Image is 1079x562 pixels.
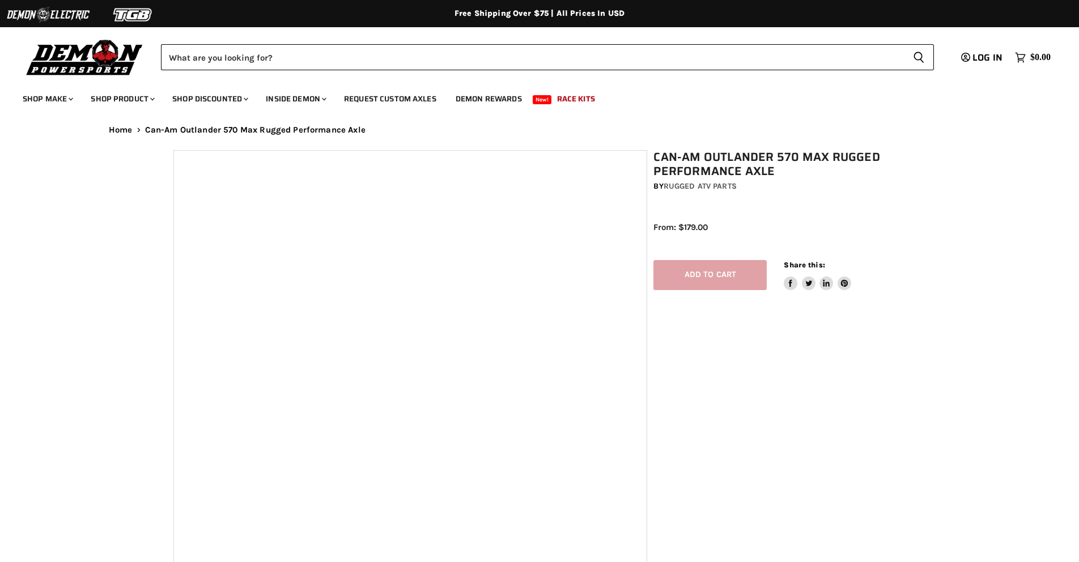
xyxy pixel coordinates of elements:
[86,8,993,19] div: Free Shipping Over $75 | All Prices In USD
[533,95,552,104] span: New!
[653,150,912,178] h1: Can-Am Outlander 570 Max Rugged Performance Axle
[653,180,912,193] div: by
[6,4,91,25] img: Demon Electric Logo 2
[86,125,993,135] nav: Breadcrumbs
[549,87,604,110] a: Race Kits
[1009,49,1056,66] a: $0.00
[14,83,1048,110] ul: Main menu
[664,181,737,191] a: Rugged ATV Parts
[972,50,1002,65] span: Log in
[335,87,445,110] a: Request Custom Axles
[784,261,825,269] span: Share this:
[161,44,934,70] form: Product
[257,87,333,110] a: Inside Demon
[653,222,708,232] span: From: $179.00
[164,87,255,110] a: Shop Discounted
[109,125,133,135] a: Home
[784,260,851,290] aside: Share this:
[904,44,934,70] button: Search
[23,37,147,77] img: Demon Powersports
[956,53,1009,63] a: Log in
[91,4,176,25] img: TGB Logo 2
[82,87,162,110] a: Shop Product
[1030,52,1051,63] span: $0.00
[161,44,904,70] input: Search
[14,87,80,110] a: Shop Make
[145,125,366,135] span: Can-Am Outlander 570 Max Rugged Performance Axle
[447,87,530,110] a: Demon Rewards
